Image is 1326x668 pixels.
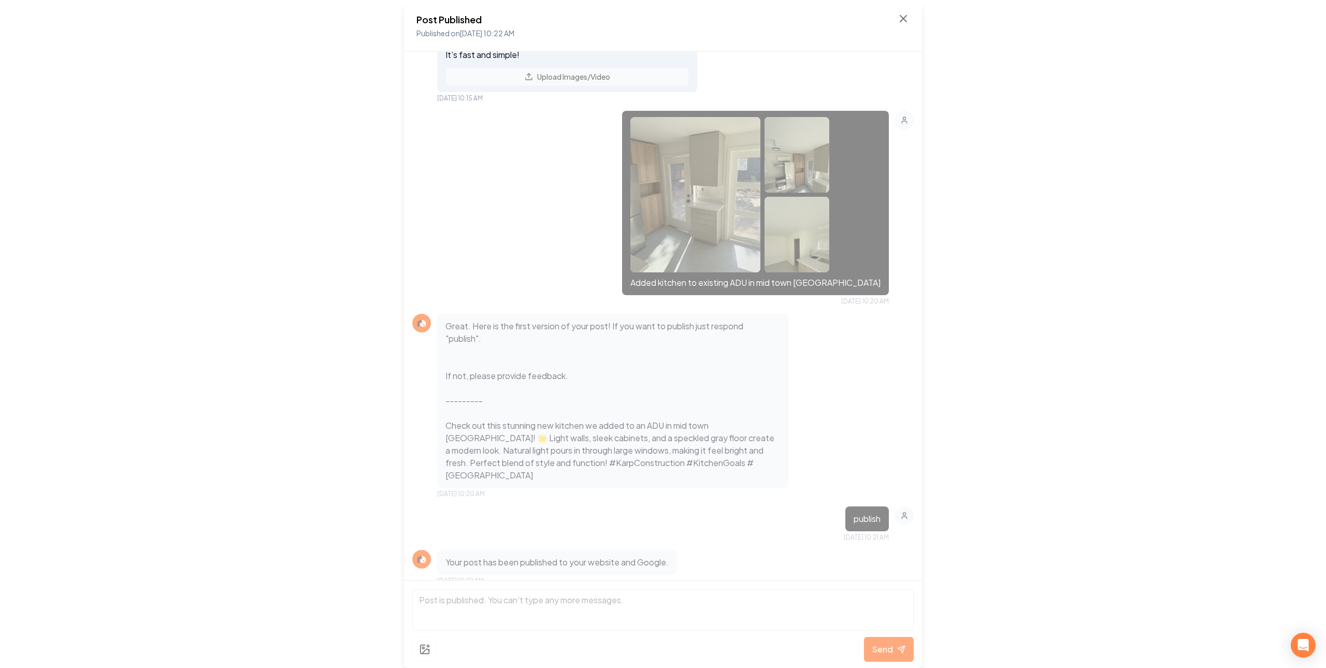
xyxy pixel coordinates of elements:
p: Great. Here is the first version of your post! If you want to publish just respond "publish". If ... [445,320,780,482]
div: Open Intercom Messenger [1291,633,1316,658]
p: Your post has been published to your website and Google. [445,556,669,569]
span: [DATE] 10:20 AM [841,297,889,306]
span: [DATE] 10:20 AM [437,490,485,498]
img: uploaded image [630,117,760,272]
span: [DATE] 10:15 AM [437,94,483,103]
span: Published on [DATE] 10:22 AM [416,28,514,38]
img: uploaded image [765,197,829,300]
span: [DATE] 10:21 AM [844,533,889,542]
h2: Post Published [416,12,514,27]
span: [DATE] 10:22 AM [437,577,484,585]
p: Added kitchen to existing ADU in mid town [GEOGRAPHIC_DATA] [630,277,881,289]
img: uploaded image [765,117,829,221]
img: Rebolt Logo [415,553,428,565]
p: publish [854,513,881,525]
img: Rebolt Logo [415,317,428,329]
